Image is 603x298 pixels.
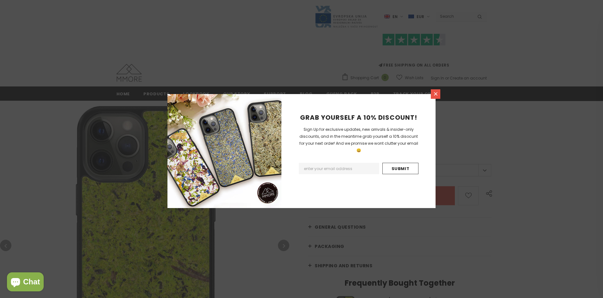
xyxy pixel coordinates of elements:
inbox-online-store-chat: Shopify online store chat [5,272,46,293]
input: Submit [382,163,418,174]
input: Email Address [299,163,379,174]
span: GRAB YOURSELF A 10% DISCOUNT! [300,113,417,122]
span: Sign Up for exclusive updates, new arrivals & insider-only discounts, and in the meantime grab yo... [299,127,418,153]
a: Close [431,89,440,99]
